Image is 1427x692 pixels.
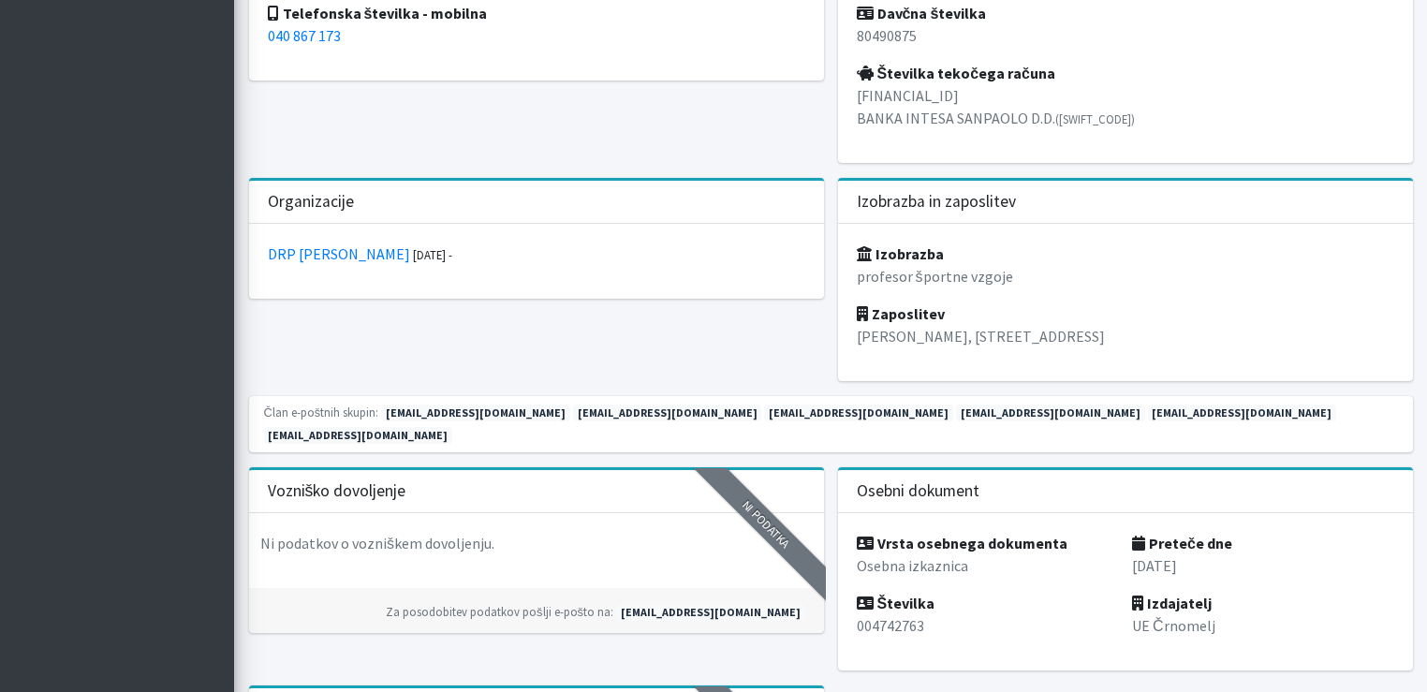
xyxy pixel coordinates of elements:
[857,554,1119,577] p: Osebna izkaznica
[268,4,488,22] strong: Telefonska številka - mobilna
[857,325,1394,347] p: [PERSON_NAME], [STREET_ADDRESS]
[857,244,944,263] strong: Izobrazba
[1132,534,1232,552] strong: Preteče dne
[764,405,953,421] span: [EMAIL_ADDRESS][DOMAIN_NAME]
[1132,554,1394,577] p: [DATE]
[268,192,354,212] h3: Organizacije
[1132,594,1212,612] strong: Izdajatelj
[264,427,453,444] span: [EMAIL_ADDRESS][DOMAIN_NAME]
[573,405,762,421] span: [EMAIL_ADDRESS][DOMAIN_NAME]
[857,614,1119,637] p: 004742763
[268,26,341,45] a: 040 867 173
[1055,111,1135,126] small: ([SWIFT_CODE])
[678,436,853,611] div: Ni podatka
[413,247,452,262] small: [DATE] -
[857,4,987,22] strong: Davčna številka
[857,304,945,323] strong: Zaposlitev
[857,481,979,501] h3: Osebni dokument
[386,604,613,619] small: Za posodobitev podatkov pošlji e-pošto na:
[616,604,805,621] a: [EMAIL_ADDRESS][DOMAIN_NAME]
[264,405,379,420] small: Član e-poštnih skupin:
[857,24,1394,47] p: 80490875
[381,405,570,421] span: [EMAIL_ADDRESS][DOMAIN_NAME]
[956,405,1145,421] span: [EMAIL_ADDRESS][DOMAIN_NAME]
[268,481,406,501] h3: Vozniško dovoljenje
[857,534,1067,552] strong: Vrsta osebnega dokumenta
[857,265,1394,287] p: profesor športne vzgoje
[1148,405,1337,421] span: [EMAIL_ADDRESS][DOMAIN_NAME]
[857,192,1016,212] h3: Izobrazba in zaposlitev
[260,532,494,554] p: Ni podatkov o vozniškem dovoljenju.
[268,244,410,263] a: DRP [PERSON_NAME]
[857,64,1055,82] strong: Številka tekočega računa
[857,594,935,612] strong: Številka
[1132,614,1394,637] p: UE Črnomelj
[857,84,1394,129] p: [FINANCIAL_ID] BANKA INTESA SANPAOLO D.D.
